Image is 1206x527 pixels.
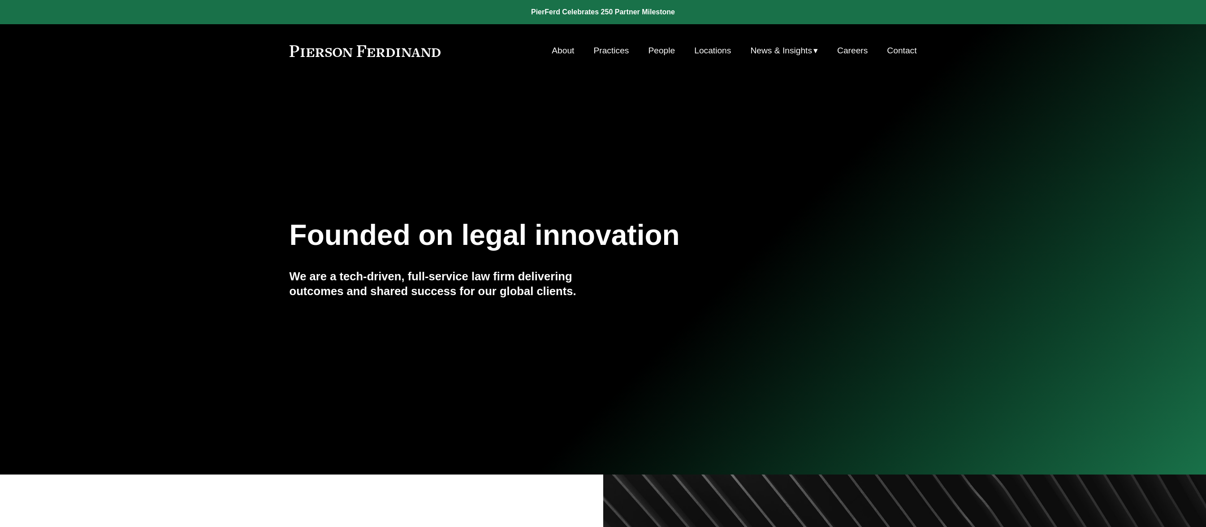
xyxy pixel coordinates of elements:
h1: Founded on legal innovation [290,219,813,252]
a: folder dropdown [750,42,818,59]
a: People [648,42,675,59]
a: Practices [594,42,629,59]
a: Careers [837,42,868,59]
span: News & Insights [750,43,812,59]
h4: We are a tech-driven, full-service law firm delivering outcomes and shared success for our global... [290,269,603,298]
a: Locations [694,42,731,59]
a: Contact [887,42,916,59]
a: About [552,42,574,59]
